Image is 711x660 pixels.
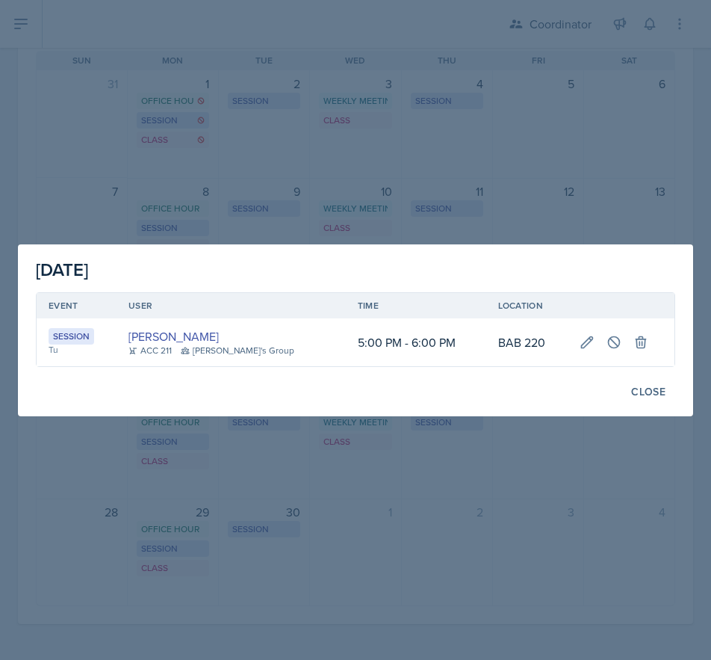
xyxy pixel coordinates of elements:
[346,318,486,366] td: 5:00 PM - 6:00 PM
[36,256,675,283] div: [DATE]
[631,386,665,398] div: Close
[117,293,346,318] th: User
[49,328,94,345] div: Session
[128,327,219,345] a: [PERSON_NAME]
[37,293,117,318] th: Event
[181,344,294,357] div: [PERSON_NAME]'s Group
[486,293,568,318] th: Location
[49,343,105,357] div: Tu
[486,318,568,366] td: BAB 220
[128,344,172,357] div: ACC 211
[621,379,675,404] button: Close
[346,293,486,318] th: Time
